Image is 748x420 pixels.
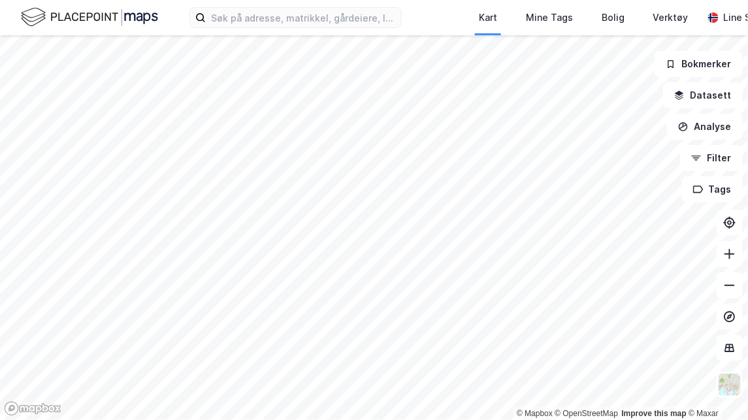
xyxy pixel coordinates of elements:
img: logo.f888ab2527a4732fd821a326f86c7f29.svg [21,6,158,29]
input: Søk på adresse, matrikkel, gårdeiere, leietakere eller personer [206,8,401,27]
div: Bolig [602,10,625,25]
div: Verktøy [653,10,689,25]
div: Kontrollprogram for chat [683,357,748,420]
div: Kart [479,10,497,25]
div: Mine Tags [526,10,573,25]
iframe: Chat Widget [683,357,748,420]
